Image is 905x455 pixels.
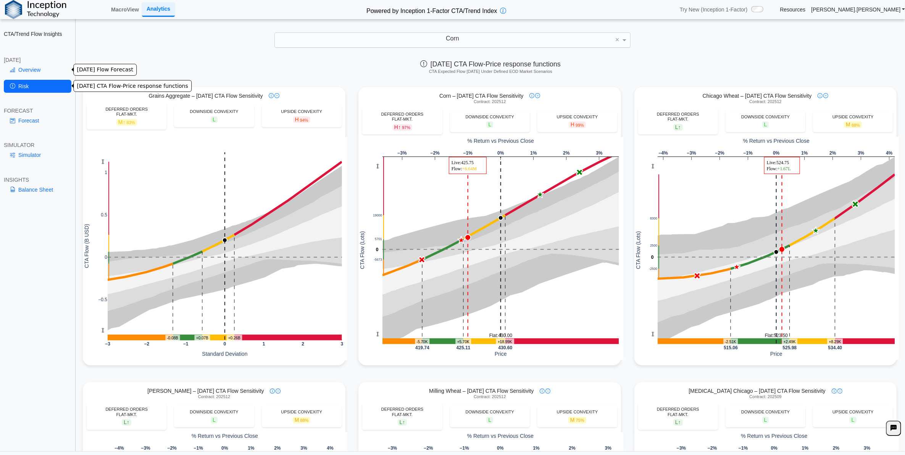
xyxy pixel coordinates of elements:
[541,410,613,415] div: UPSIDE CONVEXITY
[300,418,308,423] span: 88%
[116,119,137,126] span: M
[850,417,857,423] span: L
[398,124,401,130] span: ↑
[266,109,338,114] div: UPSIDE CONVEXITY
[4,31,71,37] h2: CTA/Trend Flow Insights
[123,119,126,125] span: ↑
[454,115,526,119] div: DOWNSIDE CONVEXITY
[178,410,250,415] div: DOWNSIDE CONVEXITY
[4,142,71,148] div: SIMULATOR
[269,93,274,98] img: info-icon.svg
[429,387,534,394] span: Milling Wheat – [DATE] CTA Flow Sensitivity
[837,389,842,394] img: plus-icon.svg
[270,389,275,394] img: info-icon.svg
[74,80,192,92] div: [DATE] CTA Flow-Price response functions
[4,107,71,114] div: FORECAST
[818,93,823,98] img: info-icon.svg
[4,176,71,183] div: INSIGHTS
[678,124,681,130] span: ↑
[486,121,493,128] span: L
[689,387,825,394] span: [MEDICAL_DATA] Chicago – [DATE] CTA Flow Sensitivity
[127,120,135,125] span: 83%
[545,389,550,394] img: plus-icon.svg
[392,124,412,131] span: H
[402,420,405,426] span: ↑
[749,394,781,399] span: Contract: 202509
[852,123,860,127] span: 88%
[90,107,163,117] div: DEFERRED ORDERS FLAT-MKT.
[211,116,218,123] span: L
[366,112,438,122] div: DEFERRED ORDERS FLAT-MKT.
[568,417,586,423] span: M
[749,99,781,104] span: Contract: 202512
[363,4,500,15] h2: Powered by Inception 1-Factor CTA/Trend Index
[729,410,802,415] div: DOWNSIDE CONVEXITY
[366,407,438,417] div: DEFERRED ORDERS FLAT-MKT.
[673,419,683,426] span: L
[529,93,534,98] img: info-icon.svg
[293,116,310,123] span: H
[569,121,586,128] span: H
[398,419,407,426] span: L
[642,407,714,417] div: DEFERRED ORDERS FLAT-MKT.
[678,420,681,426] span: ↑
[540,389,545,394] img: info-icon.svg
[4,114,71,127] a: Forecast
[293,417,311,423] span: M
[832,389,837,394] img: info-icon.svg
[615,36,619,43] span: ×
[127,420,129,426] span: ↑
[4,183,71,196] a: Balance Sheet
[576,123,584,127] span: 99%
[108,3,142,16] a: MacroView
[680,6,748,13] span: Try New (Inception 1-Factor)
[541,115,613,119] div: UPSIDE CONVEXITY
[474,394,506,399] span: Contract: 202512
[703,92,812,99] span: Chicago Wheat – [DATE] CTA Flow Sensitivity
[823,93,828,98] img: plus-icon.svg
[446,35,459,42] span: Corn
[122,419,131,426] span: L
[780,6,805,13] a: Resources
[274,93,279,98] img: plus-icon.svg
[642,112,714,122] div: DEFERRED ORDERS FLAT-MKT.
[421,60,561,68] span: [DATE] CTA Flow-Price response functions
[4,56,71,63] div: [DATE]
[90,407,163,417] div: DEFERRED ORDERS FLAT-MKT.
[148,92,263,99] span: Grains Aggregate – [DATE] CTA Flow Sensitivity
[74,64,137,76] div: [DATE] Flow Forecast
[817,410,889,415] div: UPSIDE CONVEXITY
[4,148,71,161] a: Simulator
[576,418,584,423] span: 75%
[211,417,218,423] span: L
[762,121,769,128] span: L
[147,387,264,394] span: [PERSON_NAME] – [DATE] CTA Flow Sensitivity
[729,115,802,119] div: DOWNSIDE CONVEXITY
[486,417,493,423] span: L
[80,69,901,74] h5: CTA Expected Flow [DATE] Under Defined EOD Market Scenarios
[673,124,683,131] span: L
[142,2,175,16] a: Analytics
[198,394,230,399] span: Contract: 202512
[4,63,71,76] a: Overview
[811,6,905,13] a: [PERSON_NAME].[PERSON_NAME]
[614,33,621,47] span: Clear value
[266,410,338,415] div: UPSIDE CONVEXITY
[844,121,862,128] span: M
[454,410,526,415] div: DOWNSIDE CONVEXITY
[762,417,769,423] span: L
[474,99,506,104] span: Contract: 202512
[817,115,889,119] div: UPSIDE CONVEXITY
[439,92,523,99] span: Corn – [DATE] CTA Flow Sensitivity
[535,93,540,98] img: plus-icon.svg
[276,389,281,394] img: plus-icon.svg
[402,125,410,130] span: 97%
[4,80,71,93] a: Risk
[178,109,250,114] div: DOWNSIDE CONVEXITY
[300,118,308,123] span: 94%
